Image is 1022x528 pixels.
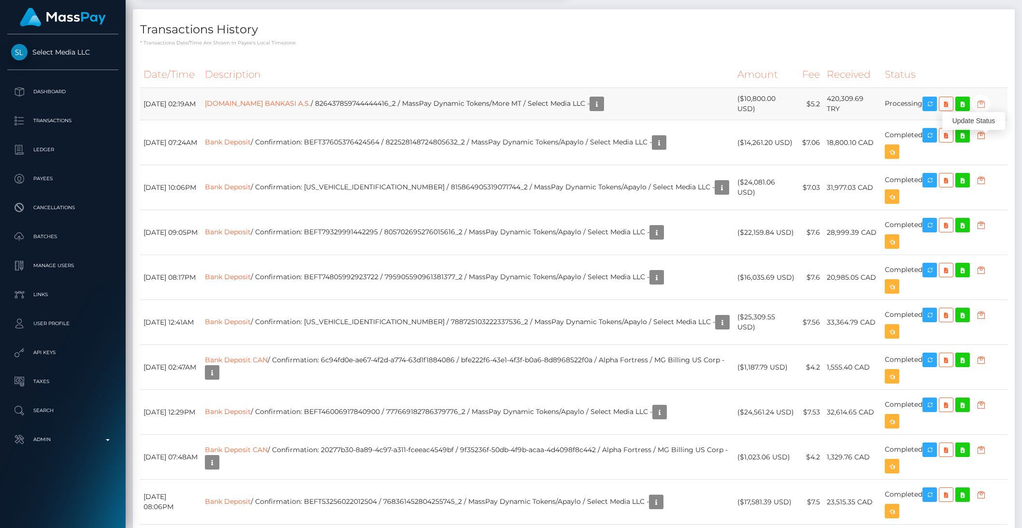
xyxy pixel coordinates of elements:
[7,399,118,423] a: Search
[202,390,734,435] td: / Confirmation: BEFT46006917840900 / 777669182786379776_2 / MassPay Dynamic Tokens/Apaylo / Selec...
[881,300,1008,345] td: Completed
[140,390,202,435] td: [DATE] 12:29PM
[11,345,115,360] p: API Keys
[734,120,798,165] td: ($14,261.20 USD)
[798,88,823,120] td: $5.2
[798,300,823,345] td: $7.56
[734,435,798,480] td: ($1,023.06 USD)
[11,85,115,99] p: Dashboard
[205,445,268,454] a: Bank Deposit CAN
[881,435,1008,480] td: Completed
[798,435,823,480] td: $4.2
[734,210,798,255] td: ($22,159.84 USD)
[823,480,882,525] td: 23,515.35 CAD
[881,165,1008,210] td: Completed
[823,165,882,210] td: 31,977.03 CAD
[734,61,798,88] th: Amount
[202,300,734,345] td: / Confirmation: [US_VEHICLE_IDENTIFICATION_NUMBER] / 788725103222337536_2 / MassPay Dynamic Token...
[881,255,1008,300] td: Completed
[11,200,115,215] p: Cancellations
[205,356,268,364] a: Bank Deposit CAN
[881,390,1008,435] td: Completed
[202,61,734,88] th: Description
[823,435,882,480] td: 1,329.76 CAD
[140,165,202,210] td: [DATE] 10:06PM
[205,99,311,108] a: [DOMAIN_NAME] BANKASI A.S.
[881,120,1008,165] td: Completed
[140,480,202,525] td: [DATE] 08:06PM
[798,345,823,390] td: $4.2
[823,255,882,300] td: 20,985.05 CAD
[11,229,115,244] p: Batches
[734,165,798,210] td: ($24,081.06 USD)
[205,317,251,326] a: Bank Deposit
[205,228,251,236] a: Bank Deposit
[11,432,115,447] p: Admin
[798,61,823,88] th: Fee
[7,283,118,307] a: Links
[942,112,1005,130] div: Update Status
[140,210,202,255] td: [DATE] 09:05PM
[140,435,202,480] td: [DATE] 07:48AM
[202,165,734,210] td: / Confirmation: [US_VEHICLE_IDENTIFICATION_NUMBER] / 815864905319071744_2 / MassPay Dynamic Token...
[202,120,734,165] td: / Confirmation: BEFT37605376424564 / 822528148724805632_2 / MassPay Dynamic Tokens/Apaylo / Selec...
[140,120,202,165] td: [DATE] 07:24AM
[734,390,798,435] td: ($24,561.24 USD)
[7,80,118,104] a: Dashboard
[140,255,202,300] td: [DATE] 08:17PM
[823,210,882,255] td: 28,999.39 CAD
[205,407,251,416] a: Bank Deposit
[11,114,115,128] p: Transactions
[734,480,798,525] td: ($17,581.39 USD)
[11,171,115,186] p: Payees
[798,120,823,165] td: $7.06
[11,374,115,389] p: Taxes
[7,370,118,394] a: Taxes
[7,48,118,57] span: Select Media LLC
[881,88,1008,120] td: Processing
[202,345,734,390] td: / Confirmation: 6c94fd0e-ae67-4f2d-a774-63d1f1884086 / bfe222f6-43e1-4f3f-b0a6-8d8968522f0a / Alp...
[140,61,202,88] th: Date/Time
[202,480,734,525] td: / Confirmation: BEFT53256022012504 / 768361452804255745_2 / MassPay Dynamic Tokens/Apaylo / Selec...
[7,312,118,336] a: User Profile
[734,88,798,120] td: ($10,800.00 USD)
[11,316,115,331] p: User Profile
[140,88,202,120] td: [DATE] 02:19AM
[140,300,202,345] td: [DATE] 12:41AM
[823,88,882,120] td: 420,309.69 TRY
[823,345,882,390] td: 1,555.40 CAD
[881,210,1008,255] td: Completed
[11,44,28,60] img: Select Media LLC
[7,138,118,162] a: Ledger
[202,435,734,480] td: / Confirmation: 20277b30-8a89-4c97-a311-fceeac4549bf / 9f35236f-50db-4f9b-acaa-4d4098f8c442 / Alp...
[140,21,1008,38] h4: Transactions History
[823,300,882,345] td: 33,364.79 CAD
[881,480,1008,525] td: Completed
[7,109,118,133] a: Transactions
[202,210,734,255] td: / Confirmation: BEFT79329991442295 / 805702695276015616_2 / MassPay Dynamic Tokens/Apaylo / Selec...
[7,225,118,249] a: Batches
[798,165,823,210] td: $7.03
[11,258,115,273] p: Manage Users
[823,390,882,435] td: 32,614.65 CAD
[205,497,251,506] a: Bank Deposit
[823,120,882,165] td: 18,800.10 CAD
[202,255,734,300] td: / Confirmation: BEFT74805992923722 / 795905590961381377_2 / MassPay Dynamic Tokens/Apaylo / Selec...
[798,480,823,525] td: $7.5
[11,143,115,157] p: Ledger
[205,183,251,191] a: Bank Deposit
[11,403,115,418] p: Search
[11,287,115,302] p: Links
[20,8,106,27] img: MassPay Logo
[881,345,1008,390] td: Completed
[205,138,251,146] a: Bank Deposit
[7,428,118,452] a: Admin
[202,88,734,120] td: / 826437859744444416_2 / MassPay Dynamic Tokens/More MT / Select Media LLC -
[734,255,798,300] td: ($16,035.69 USD)
[881,61,1008,88] th: Status
[7,196,118,220] a: Cancellations
[7,254,118,278] a: Manage Users
[823,61,882,88] th: Received
[140,345,202,390] td: [DATE] 02:47AM
[205,272,251,281] a: Bank Deposit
